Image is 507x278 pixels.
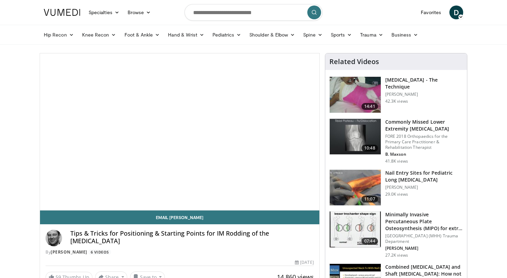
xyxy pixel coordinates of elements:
p: 42.3K views [385,99,408,104]
span: 11:07 [361,196,378,203]
a: Hand & Wrist [164,28,208,42]
img: 316645_0003_1.png.150x105_q85_crop-smart_upscale.jpg [330,77,381,113]
h3: Commonly Missed Lower Extremity [MEDICAL_DATA] [385,119,463,132]
div: [DATE] [295,259,314,266]
input: Search topics, interventions [185,4,322,21]
h4: Tips & Tricks for Positioning & Starting Points for IM Rodding of the [MEDICAL_DATA] [70,230,314,245]
a: Business [387,28,423,42]
a: Sports [327,28,356,42]
a: 11:07 Nail Entry Sites for Pediatric Long [MEDICAL_DATA] [PERSON_NAME] 29.0K views [329,169,463,206]
a: [PERSON_NAME] [51,249,87,255]
a: Foot & Ankle [120,28,164,42]
a: 6 Videos [88,249,111,255]
p: [GEOGRAPHIC_DATA] (MHH) Trauma Department [385,233,463,244]
img: 4aa379b6-386c-4fb5-93ee-de5617843a87.150x105_q85_crop-smart_upscale.jpg [330,119,381,155]
p: 41.8K views [385,158,408,164]
p: [PERSON_NAME] [385,185,463,190]
img: VuMedi Logo [44,9,80,16]
h3: Nail Entry Sites for Pediatric Long [MEDICAL_DATA] [385,169,463,183]
p: [PERSON_NAME] [385,92,463,97]
p: [PERSON_NAME] [385,246,463,251]
span: 10:48 [361,145,378,152]
img: Avatar [46,230,62,246]
a: Email [PERSON_NAME] [40,210,319,224]
a: Shoulder & Elbow [245,28,299,42]
a: Trauma [356,28,387,42]
h3: [MEDICAL_DATA] - The Technique [385,76,463,90]
a: D [449,6,463,19]
img: d5ySKFN8UhyXrjO34xMDoxOjA4MTsiGN_2.150x105_q85_crop-smart_upscale.jpg [330,170,381,206]
a: 07:44 Minimally Invasive Percutaneous Plate Osteosynthesis (MIPO) for extr… [GEOGRAPHIC_DATA] (MH... [329,211,463,258]
p: B. Maxson [385,152,463,157]
a: Knee Recon [78,28,120,42]
a: Favorites [417,6,445,19]
img: fylOjp5pkC-GA4Zn4xMDoxOjBrO-I4W8_9.150x105_q85_crop-smart_upscale.jpg [330,212,381,247]
span: 07:44 [361,238,378,245]
h4: Related Videos [329,58,379,66]
a: Specialties [84,6,123,19]
a: Hip Recon [40,28,78,42]
video-js: Video Player [40,53,319,210]
a: Spine [299,28,326,42]
div: By [46,249,314,255]
p: 27.2K views [385,253,408,258]
a: Pediatrics [208,28,245,42]
span: 14:41 [361,103,378,110]
a: 14:41 [MEDICAL_DATA] - The Technique [PERSON_NAME] 42.3K views [329,76,463,113]
p: 29.0K views [385,192,408,197]
p: FORE 2018 Orthopaedics for the Primary Care Practitioner & Rehabilitation Therapist [385,134,463,150]
h3: Minimally Invasive Percutaneous Plate Osteosynthesis (MIPO) for extr… [385,211,463,232]
a: 10:48 Commonly Missed Lower Extremity [MEDICAL_DATA] FORE 2018 Orthopaedics for the Primary Care ... [329,119,463,164]
a: Browse [123,6,155,19]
